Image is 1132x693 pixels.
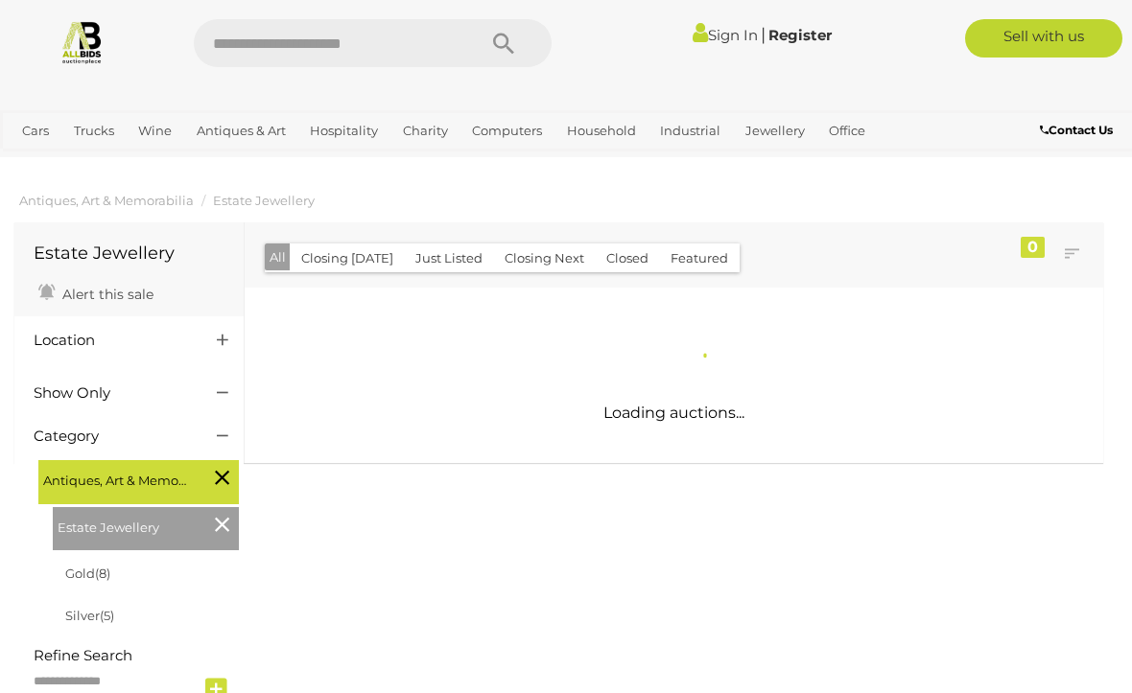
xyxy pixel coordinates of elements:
[58,512,201,539] span: Estate Jewellery
[1040,123,1113,137] b: Contact Us
[213,193,315,208] a: Estate Jewellery
[395,115,456,147] a: Charity
[1040,120,1118,141] a: Contact Us
[693,26,758,44] a: Sign In
[761,24,766,45] span: |
[66,115,122,147] a: Trucks
[659,243,740,273] button: Featured
[34,244,224,264] h1: Estate Jewellery
[652,115,728,147] a: Industrial
[58,286,153,303] span: Alert this sale
[65,566,110,581] a: Gold(8)
[100,608,114,623] span: (5)
[34,385,188,402] h4: Show Only
[265,243,291,271] button: All
[59,19,105,64] img: Allbids.com.au
[65,608,114,623] a: Silver(5)
[404,243,494,273] button: Just Listed
[34,428,188,445] h4: Category
[34,278,158,307] a: Alert this sale
[456,19,552,67] button: Search
[1021,237,1045,258] div: 0
[559,115,644,147] a: Household
[493,243,596,273] button: Closing Next
[79,147,230,178] a: [GEOGRAPHIC_DATA]
[95,566,110,581] span: (8)
[19,193,194,208] a: Antiques, Art & Memorabilia
[14,147,69,178] a: Sports
[290,243,405,273] button: Closing [DATE]
[130,115,179,147] a: Wine
[302,115,386,147] a: Hospitality
[464,115,550,147] a: Computers
[965,19,1122,58] a: Sell with us
[43,465,187,492] span: Antiques, Art & Memorabilia
[34,333,188,349] h4: Location
[34,648,239,664] h4: Refine Search
[595,243,660,273] button: Closed
[14,115,57,147] a: Cars
[189,115,294,147] a: Antiques & Art
[738,115,813,147] a: Jewellery
[603,404,744,422] span: Loading auctions...
[768,26,832,44] a: Register
[821,115,873,147] a: Office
